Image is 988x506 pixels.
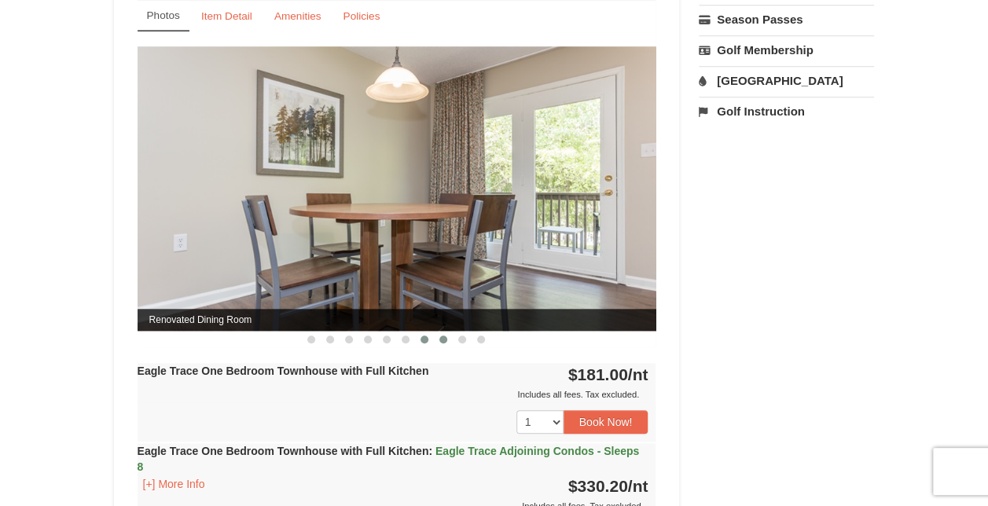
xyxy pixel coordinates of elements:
[699,5,874,34] a: Season Passes
[274,10,321,22] small: Amenities
[201,10,252,22] small: Item Detail
[699,35,874,64] a: Golf Membership
[564,410,648,434] button: Book Now!
[699,66,874,95] a: [GEOGRAPHIC_DATA]
[138,365,429,377] strong: Eagle Trace One Bedroom Townhouse with Full Kitchen
[138,387,648,402] div: Includes all fees. Tax excluded.
[343,10,380,22] small: Policies
[147,9,180,21] small: Photos
[332,1,390,31] a: Policies
[191,1,263,31] a: Item Detail
[628,365,648,383] span: /nt
[264,1,332,31] a: Amenities
[568,365,648,383] strong: $181.00
[428,445,432,457] span: :
[628,477,648,495] span: /nt
[138,46,656,330] img: Renovated Dining Room
[699,97,874,126] a: Golf Instruction
[138,445,640,473] strong: Eagle Trace One Bedroom Townhouse with Full Kitchen
[138,1,189,31] a: Photos
[138,475,211,493] button: [+] More Info
[568,477,628,495] span: $330.20
[138,309,656,331] span: Renovated Dining Room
